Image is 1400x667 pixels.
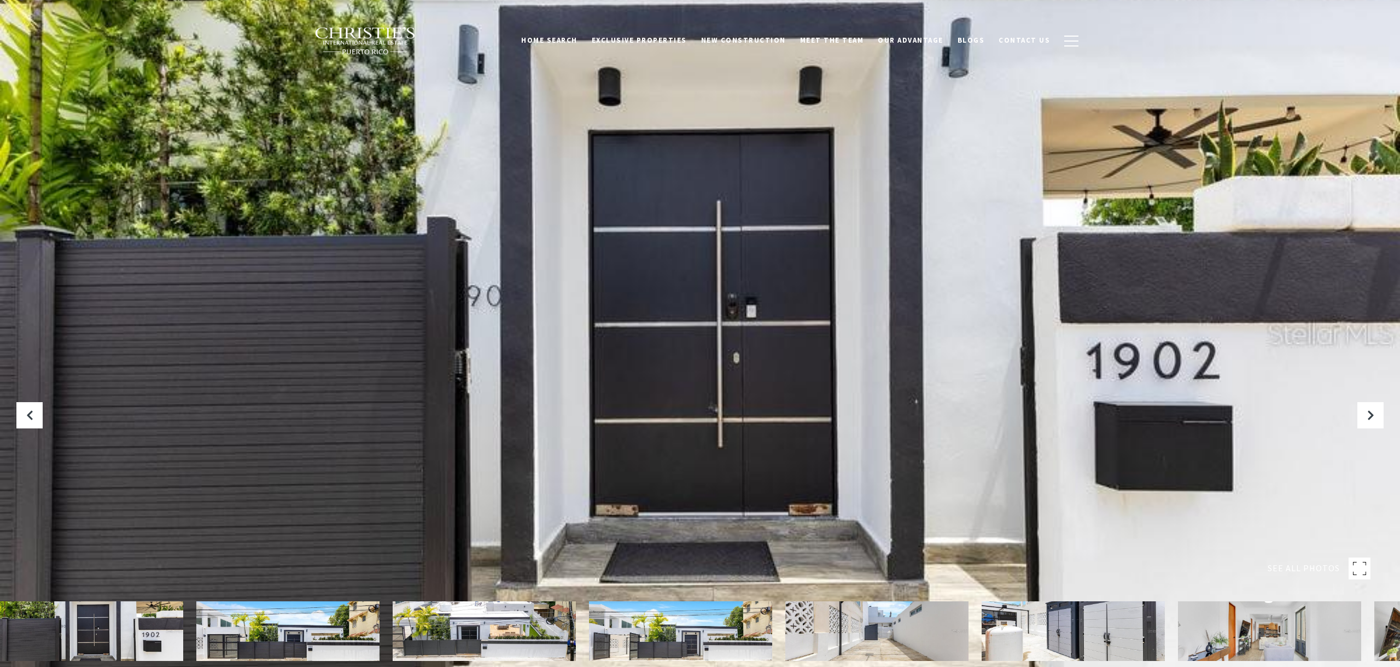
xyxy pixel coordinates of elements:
img: 1902 CALLE CACIQUE [393,601,576,661]
span: New Construction [701,36,786,45]
a: Meet the Team [793,30,871,51]
img: 1902 CALLE CACIQUE [982,601,1165,661]
a: Home Search [514,30,585,51]
img: 1902 CALLE CACIQUE [1178,601,1361,661]
a: New Construction [694,30,793,51]
img: Christie's International Real Estate black text logo [314,27,416,55]
span: Contact Us [999,36,1050,45]
span: Exclusive Properties [592,36,687,45]
img: 1902 CALLE CACIQUE [785,601,969,661]
a: Exclusive Properties [585,30,694,51]
img: 1902 CALLE CACIQUE [196,601,380,661]
a: Blogs [950,30,992,51]
span: SEE ALL PHOTOS [1268,561,1340,576]
span: Our Advantage [878,36,943,45]
a: Our Advantage [871,30,950,51]
img: 1902 CALLE CACIQUE [589,601,772,661]
span: Blogs [958,36,985,45]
